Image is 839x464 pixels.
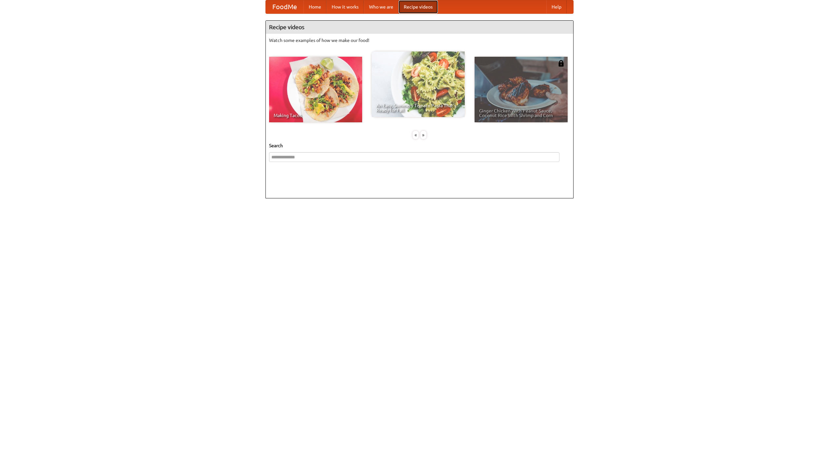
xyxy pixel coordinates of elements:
a: FoodMe [266,0,303,13]
h5: Search [269,142,570,149]
h4: Recipe videos [266,21,573,34]
p: Watch some examples of how we make our food! [269,37,570,44]
a: Making Tacos [269,57,362,122]
a: How it works [326,0,364,13]
a: Who we are [364,0,399,13]
a: Help [546,0,567,13]
a: Recipe videos [399,0,438,13]
img: 483408.png [558,60,564,67]
span: Making Tacos [274,113,358,118]
div: » [420,131,426,139]
span: An Easy, Summery Tomato Pasta That's Ready for Fall [376,103,460,112]
div: « [413,131,419,139]
a: Home [303,0,326,13]
a: An Easy, Summery Tomato Pasta That's Ready for Fall [372,51,465,117]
